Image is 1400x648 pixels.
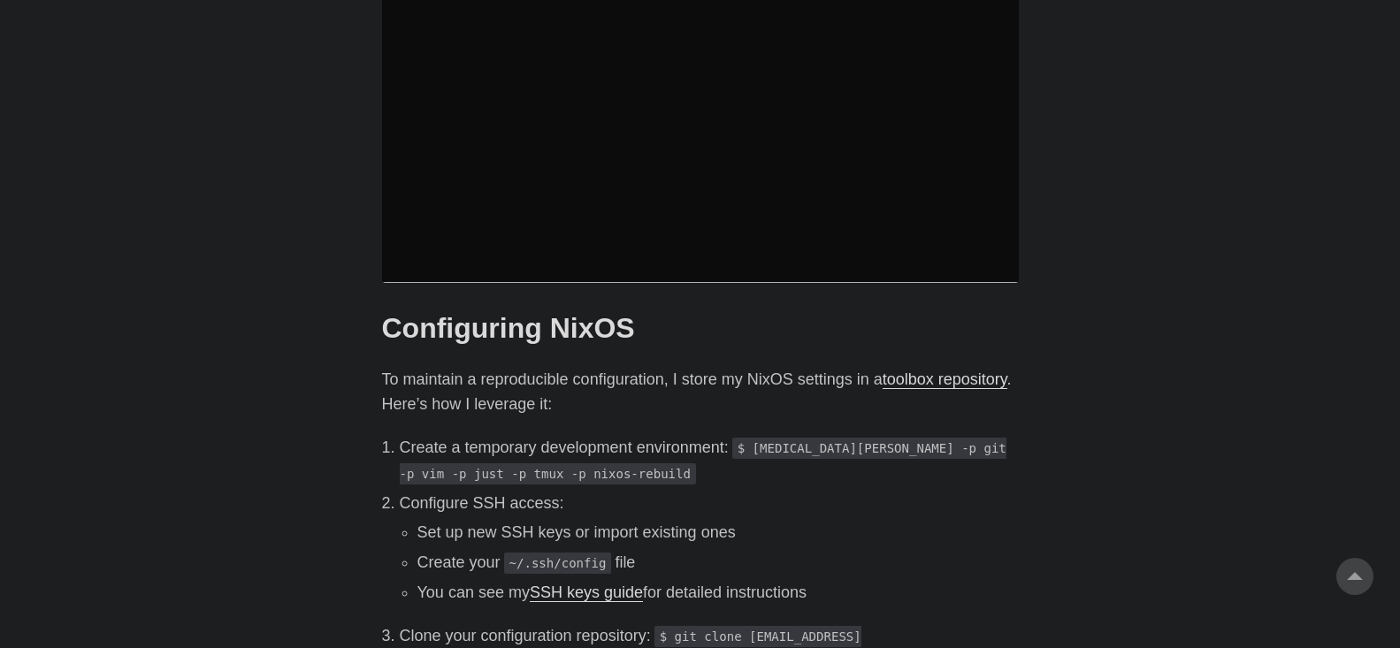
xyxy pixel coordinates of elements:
[382,311,1019,345] h2: Configuring NixOS
[400,435,1019,486] p: Create a temporary development environment:
[883,370,1007,388] a: toolbox repository
[417,580,1019,606] li: You can see my for detailed instructions
[417,550,1019,576] li: Create your file
[504,553,612,574] code: ~/.ssh/config
[1336,558,1373,595] a: go to top
[530,583,643,601] a: SSH keys guide
[382,367,1019,418] p: To maintain a reproducible configuration, I store my NixOS settings in a . Here’s how I leverage it:
[400,491,1019,516] p: Configure SSH access:
[417,520,1019,545] li: Set up new SSH keys or import existing ones
[400,438,1006,484] code: $ [MEDICAL_DATA][PERSON_NAME] -p git -p vim -p just -p tmux -p nixos-rebuild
